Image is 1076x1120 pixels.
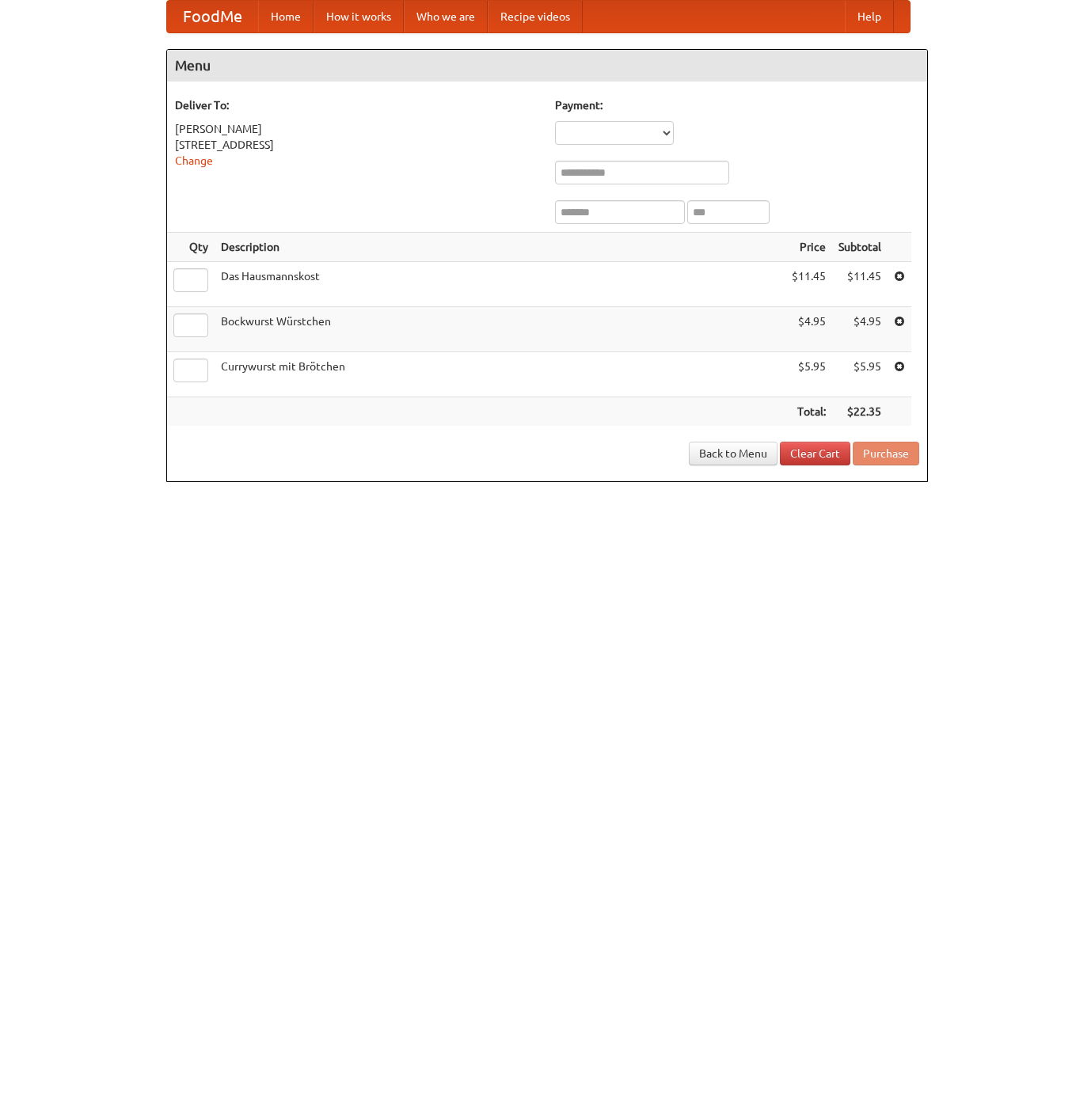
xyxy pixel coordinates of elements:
[785,397,832,427] th: Total:
[404,1,488,32] a: Who we are
[555,97,919,113] h5: Payment:
[689,442,778,465] a: Back to Menu
[215,262,785,307] td: Das Hausmannskost
[167,50,927,82] h4: Menu
[832,307,888,352] td: $4.95
[175,137,539,153] div: [STREET_ADDRESS]
[175,97,539,113] h5: Deliver To:
[785,307,832,352] td: $4.95
[785,262,832,307] td: $11.45
[175,154,213,167] a: Change
[167,233,215,262] th: Qty
[780,442,850,465] a: Clear Cart
[832,352,888,397] td: $5.95
[832,233,888,262] th: Subtotal
[832,397,888,427] th: $22.35
[853,442,919,465] button: Purchase
[785,352,832,397] td: $5.95
[832,262,888,307] td: $11.45
[258,1,314,32] a: Home
[488,1,583,32] a: Recipe videos
[175,121,539,137] div: [PERSON_NAME]
[215,307,785,352] td: Bockwurst Würstchen
[845,1,894,32] a: Help
[215,233,785,262] th: Description
[215,352,785,397] td: Currywurst mit Brötchen
[785,233,832,262] th: Price
[167,1,258,32] a: FoodMe
[314,1,404,32] a: How it works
